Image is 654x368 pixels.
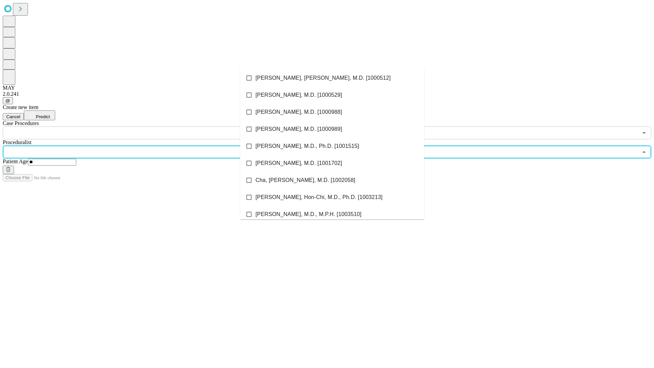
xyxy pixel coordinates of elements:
[255,108,342,116] span: [PERSON_NAME], M.D. [1000988]
[3,120,39,126] span: Scheduled Procedure
[639,147,649,157] button: Close
[6,114,20,119] span: Cancel
[36,114,50,119] span: Predict
[255,210,361,218] span: [PERSON_NAME], M.D., M.P.H. [1003510]
[255,142,359,150] span: [PERSON_NAME], M.D., Ph.D. [1001515]
[255,159,342,167] span: [PERSON_NAME], M.D. [1001702]
[255,193,383,201] span: [PERSON_NAME], Hon-Chi, M.D., Ph.D. [1003213]
[255,91,342,99] span: [PERSON_NAME], M.D. [1000529]
[255,74,391,82] span: [PERSON_NAME], [PERSON_NAME], M.D. [1000512]
[24,110,55,120] button: Predict
[639,128,649,138] button: Open
[3,91,651,97] div: 2.0.241
[3,104,38,110] span: Create new item
[3,97,13,104] button: @
[255,125,342,133] span: [PERSON_NAME], M.D. [1000989]
[3,158,28,164] span: Patient Age
[3,139,31,145] span: Proceduralist
[3,113,24,120] button: Cancel
[5,98,10,103] span: @
[255,176,355,184] span: Cha, [PERSON_NAME], M.D. [1002058]
[3,85,651,91] div: MAY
